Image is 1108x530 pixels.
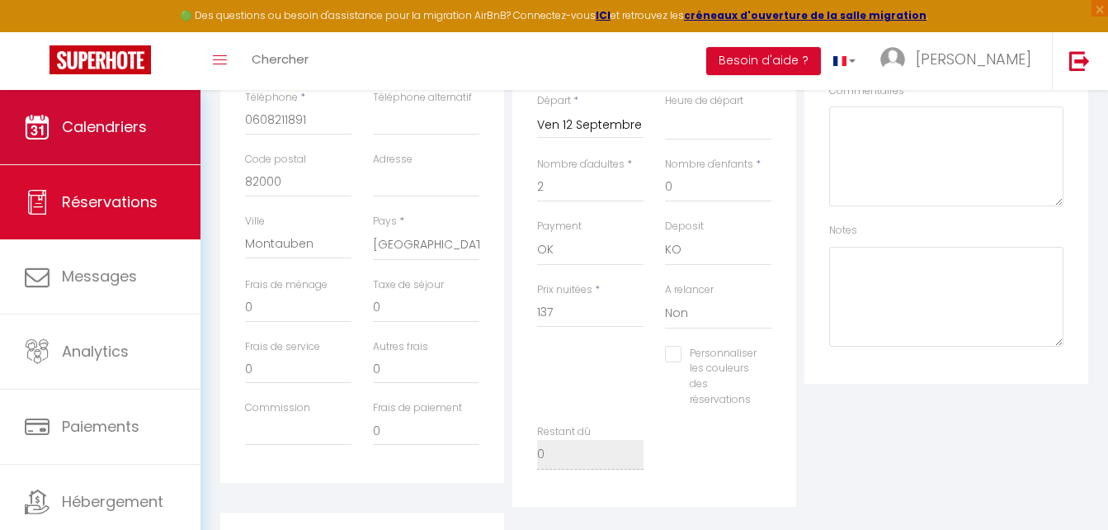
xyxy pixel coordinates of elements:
label: Départ [537,93,571,109]
label: Prix nuitées [537,282,592,298]
label: Heure de départ [665,93,743,109]
span: Messages [62,266,137,286]
label: Ville [245,214,265,230]
iframe: Chat [1038,456,1096,518]
a: Chercher [239,32,321,90]
label: Frais de service [245,339,320,355]
label: Autres frais [373,339,428,355]
label: Restant dû [537,424,591,440]
label: A relancer [665,282,714,298]
label: Téléphone [245,90,298,106]
label: Téléphone alternatif [373,90,472,106]
span: Calendriers [62,116,147,137]
img: ... [880,47,905,72]
label: Commentaires [829,83,909,99]
label: Nombre d'enfants [665,157,753,173]
a: ... [PERSON_NAME] [868,32,1052,90]
span: Chercher [252,50,309,68]
img: Super Booking [50,45,151,74]
label: Notes [829,223,857,239]
label: Personnaliser les couleurs des réservations [681,346,757,408]
label: Frais de paiement [373,400,462,416]
img: logout [1069,50,1090,71]
button: Ouvrir le widget de chat LiveChat [13,7,63,56]
button: Besoin d'aide ? [706,47,821,75]
a: créneaux d'ouverture de la salle migration [684,8,926,22]
span: [PERSON_NAME] [916,49,1031,69]
label: Pays [373,214,397,230]
label: Frais de ménage [245,277,328,293]
span: Analytics [62,341,129,362]
label: Commission [245,400,310,416]
span: Hébergement [62,491,163,512]
label: Payment [537,219,582,234]
a: ICI [596,8,611,22]
span: Paiements [62,416,139,437]
label: Nombre d'adultes [537,157,625,173]
label: Code postal [245,152,306,168]
label: Adresse [373,152,413,168]
label: Taxe de séjour [373,277,444,293]
label: Deposit [665,219,704,234]
span: Réservations [62,192,158,212]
